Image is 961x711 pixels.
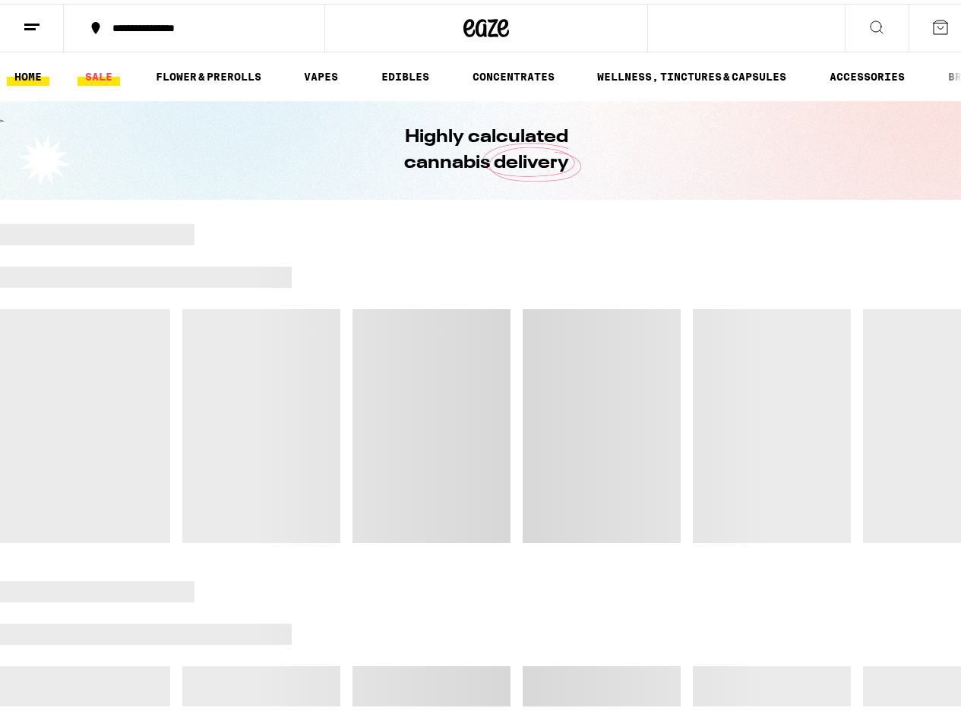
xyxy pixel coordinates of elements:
[361,121,612,172] h1: Highly calculated cannabis delivery
[9,11,109,23] span: Hi. Need any help?
[822,64,912,82] a: ACCESSORIES
[590,64,794,82] a: WELLNESS, TINCTURES & CAPSULES
[7,64,49,82] a: HOME
[374,64,437,82] a: EDIBLES
[465,64,562,82] a: CONCENTRATES
[148,64,269,82] a: FLOWER & PREROLLS
[77,64,120,82] a: SALE
[296,64,346,82] a: VAPES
